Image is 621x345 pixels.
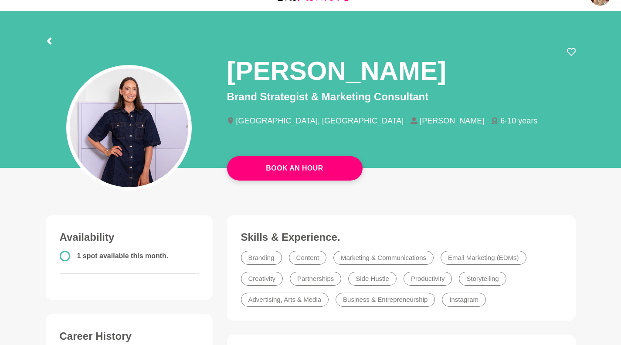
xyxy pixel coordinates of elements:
[60,330,199,343] h3: Career History
[227,156,363,181] a: Book An Hour
[227,117,411,125] li: [GEOGRAPHIC_DATA], [GEOGRAPHIC_DATA]
[411,117,491,125] li: [PERSON_NAME]
[241,231,562,244] h3: Skills & Experience.
[227,89,576,105] p: Brand Strategist & Marketing Consultant
[227,55,446,87] h1: [PERSON_NAME]
[491,117,544,125] li: 6-10 years
[77,252,169,260] span: 1 spot available this month.
[60,231,199,244] h3: Availability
